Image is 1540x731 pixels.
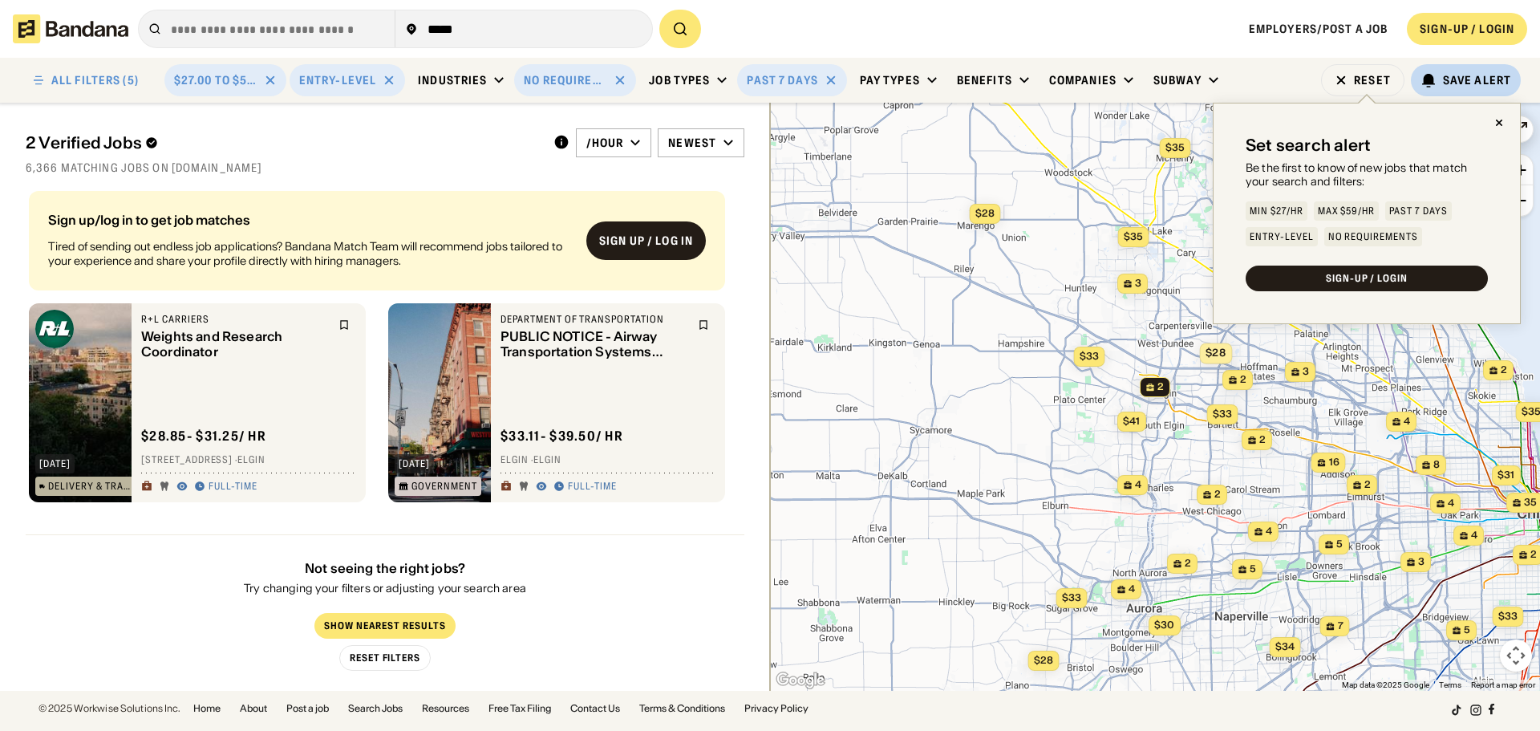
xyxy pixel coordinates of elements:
span: 7 [1338,619,1343,633]
div: Past 7 days [1389,206,1448,216]
span: $34 [1275,640,1295,652]
div: Entry-Level [299,73,376,87]
span: $28 [975,207,995,219]
div: Reset [1354,75,1391,86]
a: Open this area in Google Maps (opens a new window) [774,670,827,691]
span: 2 [1240,373,1246,387]
div: Sign up / Log in [599,234,693,248]
span: $33 [1080,350,1099,362]
div: No Requirements [524,73,607,87]
a: Privacy Policy [744,704,808,713]
span: $33 [1213,408,1232,420]
a: Free Tax Filing [488,704,551,713]
div: /hour [586,136,624,150]
span: 8 [1433,458,1440,472]
div: $27.00 to $59.00 / hour [174,73,257,87]
a: Employers/Post a job [1249,22,1388,36]
img: Bandana logotype [13,14,128,43]
span: 3 [1303,365,1309,379]
span: 4 [1404,415,1410,428]
button: Map camera controls [1500,640,1532,672]
span: Map data ©2025 Google [1342,680,1429,689]
div: $ 33.11 - $39.50 / hr [500,428,623,445]
div: Max $59/hr [1318,206,1376,216]
a: Contact Us [570,704,620,713]
span: $35 [1124,230,1143,242]
div: Industries [418,73,487,87]
div: [DATE] [399,459,430,469]
span: 2 [1530,548,1537,562]
div: Elgin · Elgin [500,454,715,467]
span: 16 [1329,456,1339,469]
span: $33 [1498,610,1518,622]
div: Reset Filters [350,654,420,664]
span: 5 [1464,623,1470,637]
div: Pay Types [860,73,920,87]
div: Min $27/hr [1250,206,1303,216]
span: 2 [1157,380,1164,394]
span: 2 [1214,488,1221,502]
div: Save Alert [1443,73,1511,87]
div: Delivery & Transportation [48,481,132,491]
span: 2 [1501,363,1507,377]
div: © 2025 Workwise Solutions Inc. [38,704,180,713]
div: 6,366 matching jobs on [DOMAIN_NAME] [26,160,744,175]
div: SIGN-UP / LOGIN [1326,274,1408,283]
a: Home [193,704,221,713]
img: R+L Carriers logo [35,310,74,348]
div: PUBLIC NOTICE - Airway Transportation Systems Specialist [500,329,688,359]
span: 4 [1471,529,1477,542]
div: Show Nearest Results [324,622,445,632]
div: Tired of sending out endless job applications? Bandana Match Team will recommend jobs tailored to... [48,239,573,268]
a: Report a map error [1471,680,1535,689]
img: Google [774,670,827,691]
div: Job Types [649,73,710,87]
div: Entry-Level [1250,232,1314,242]
span: $31 [1497,469,1514,481]
div: Subway [1153,73,1202,87]
a: Resources [422,704,469,713]
div: $ 28.85 - $31.25 / hr [141,428,266,445]
span: $30 [1154,619,1174,631]
div: R+L Carriers [141,313,329,326]
span: 5 [1250,562,1256,576]
div: Weights and Research Coordinator [141,329,329,359]
span: $28 [1034,654,1053,666]
div: ALL FILTERS (5) [51,75,139,86]
span: 3 [1418,555,1424,569]
div: Be the first to know of new jobs that match your search and filters: [1246,161,1488,189]
div: Past 7 days [747,73,817,87]
div: [DATE] [39,459,71,469]
span: 35 [1524,496,1537,510]
div: [STREET_ADDRESS] · Elgin [141,454,356,467]
span: 4 [1448,497,1454,510]
div: Benefits [957,73,1012,87]
span: $35 [1165,141,1185,153]
a: Terms & Conditions [639,704,725,713]
div: Department of Transportation [500,313,688,326]
span: $28 [1206,346,1226,359]
span: 2 [1185,557,1191,571]
span: 3 [1135,277,1141,290]
div: 2 Verified Jobs [26,133,541,152]
div: Companies [1049,73,1116,87]
a: Post a job [286,704,329,713]
span: 4 [1266,525,1272,538]
div: Not seeing the right jobs? [244,561,526,576]
span: $33 [1062,591,1081,603]
span: 4 [1129,583,1135,596]
a: About [240,704,267,713]
div: Full-time [568,481,617,493]
span: 5 [1336,538,1343,551]
div: Government [411,481,477,491]
div: Newest [668,136,716,150]
div: Try changing your filters or adjusting your search area [244,583,526,595]
div: Full-time [209,481,257,493]
div: Set search alert [1246,136,1371,155]
div: SIGN-UP / LOGIN [1420,22,1514,36]
a: Terms (opens in new tab) [1439,680,1461,689]
div: Sign up/log in to get job matches [48,213,573,226]
div: grid [26,185,744,691]
span: 2 [1364,478,1371,492]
